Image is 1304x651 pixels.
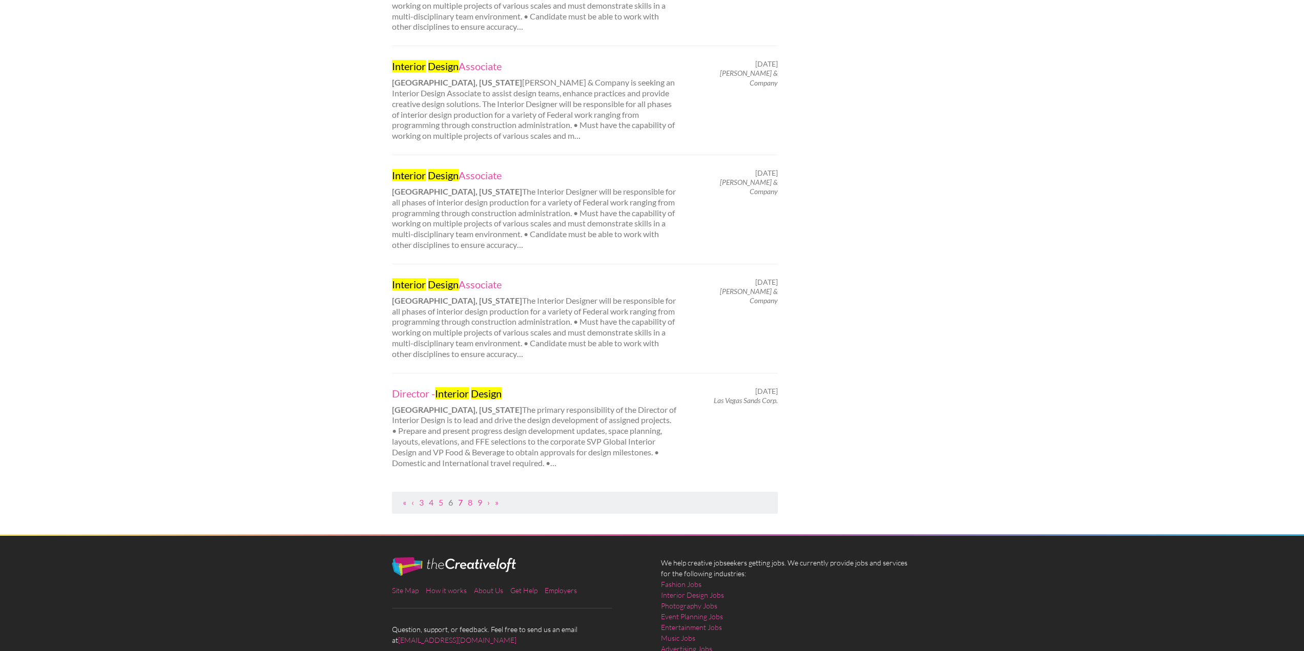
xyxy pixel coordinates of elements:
mark: Interior [392,60,426,72]
span: [DATE] [755,387,778,396]
span: [DATE] [755,278,778,287]
a: Photography Jobs [661,600,717,611]
div: [PERSON_NAME] & Company is seeking an Interior Design Associate to assist design teams, enhance p... [383,59,686,141]
a: Page 8 [468,497,472,507]
a: Page 6 [448,497,453,507]
a: Director -Interior Design [392,387,677,400]
strong: [GEOGRAPHIC_DATA], [US_STATE] [392,77,522,87]
a: Site Map [392,586,419,595]
div: The primary responsibility of the Director of Interior Design is to lead and drive the design dev... [383,387,686,469]
a: Employers [545,586,577,595]
a: Page 4 [429,497,433,507]
strong: [GEOGRAPHIC_DATA], [US_STATE] [392,405,522,414]
a: Interior DesignAssociate [392,278,677,291]
mark: Interior [392,278,426,290]
a: Page 3 [419,497,424,507]
mark: Interior [392,169,426,181]
a: Page 9 [478,497,482,507]
a: Event Planning Jobs [661,611,723,622]
mark: Interior [435,387,469,400]
strong: [GEOGRAPHIC_DATA], [US_STATE] [392,186,522,196]
a: Fashion Jobs [661,579,701,590]
a: First Page [403,497,406,507]
a: Previous Page [411,497,414,507]
a: Get Help [510,586,537,595]
a: Music Jobs [661,633,695,643]
a: [EMAIL_ADDRESS][DOMAIN_NAME] [398,636,516,644]
a: Interior Design Jobs [661,590,724,600]
span: [DATE] [755,169,778,178]
em: [PERSON_NAME] & Company [720,178,778,196]
mark: Design [428,169,459,181]
a: Interior DesignAssociate [392,59,677,73]
img: The Creative Loft [392,557,516,576]
a: Page 7 [458,497,463,507]
mark: Design [428,60,459,72]
a: How it works [426,586,467,595]
a: Interior DesignAssociate [392,169,677,182]
em: [PERSON_NAME] & Company [720,69,778,87]
em: Las Vegas Sands Corp. [714,396,778,405]
em: [PERSON_NAME] & Company [720,287,778,305]
span: [DATE] [755,59,778,69]
a: Next Page [487,497,490,507]
div: The Interior Designer will be responsible for all phases of interior design production for a vari... [383,278,686,360]
a: Last Page, Page 9 [495,497,499,507]
mark: Design [428,278,459,290]
div: The Interior Designer will be responsible for all phases of interior design production for a vari... [383,169,686,250]
a: Page 5 [439,497,443,507]
a: About Us [474,586,503,595]
a: Entertainment Jobs [661,622,722,633]
strong: [GEOGRAPHIC_DATA], [US_STATE] [392,296,522,305]
mark: Design [471,387,502,400]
